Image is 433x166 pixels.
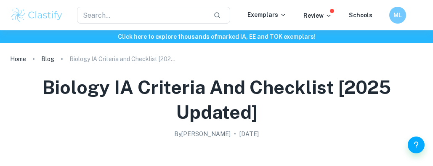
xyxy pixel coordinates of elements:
[41,53,54,65] a: Blog
[2,32,431,41] h6: Click here to explore thousands of marked IA, EE and TOK exemplars !
[389,7,406,24] button: ML
[247,10,287,19] p: Exemplars
[20,75,413,124] h1: Biology IA Criteria and Checklist [2025 updated]
[77,7,207,24] input: Search...
[393,11,403,20] h6: ML
[234,129,236,139] p: •
[239,129,259,139] h2: [DATE]
[10,53,26,65] a: Home
[174,129,231,139] h2: By [PERSON_NAME]
[408,137,425,153] button: Help and Feedback
[69,54,179,64] p: Biology IA Criteria and Checklist [2025 updated]
[349,12,372,19] a: Schools
[10,7,64,24] img: Clastify logo
[303,11,332,20] p: Review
